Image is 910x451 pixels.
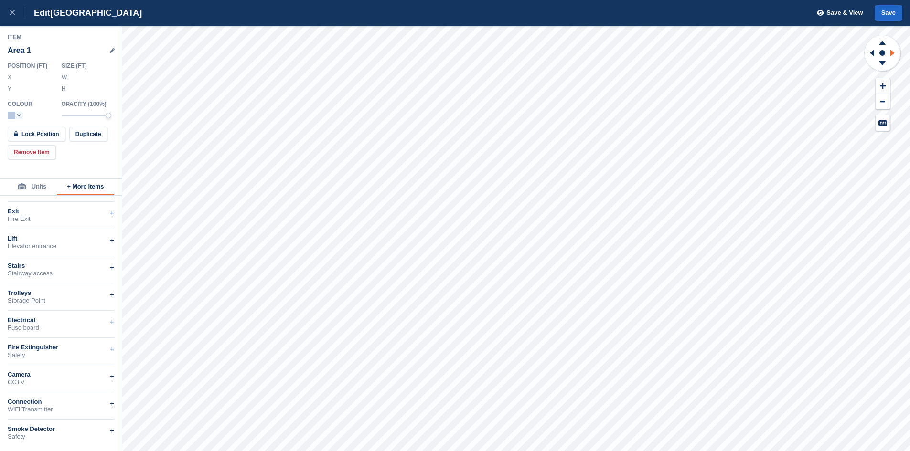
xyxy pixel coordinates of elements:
[8,338,114,365] div: Fire ExtinguisherSafety+
[8,42,115,59] div: Area 1
[110,235,114,246] div: +
[8,127,65,141] button: Lock Position
[8,229,114,256] div: LiftElevator entrance+
[8,33,115,41] div: Item
[8,420,114,447] div: Smoke DetectorSafety+
[8,344,114,351] div: Fire Extinguisher
[8,145,56,159] button: Remove Item
[8,202,114,229] div: ExitFire Exit+
[110,208,114,219] div: +
[876,78,890,94] button: Zoom In
[25,7,142,19] div: Edit [GEOGRAPHIC_DATA]
[8,392,114,420] div: ConnectionWiFi Transmitter+
[8,378,114,386] div: CCTV
[876,115,890,131] button: Keyboard Shortcuts
[62,73,66,81] label: W
[8,311,114,338] div: ElectricalFuse board+
[8,351,114,359] div: Safety
[110,344,114,355] div: +
[8,179,57,195] button: Units
[8,433,114,441] div: Safety
[812,5,863,21] button: Save & View
[8,283,114,311] div: TrolleysStorage Point+
[110,371,114,382] div: +
[8,324,114,332] div: Fuse board
[62,62,104,70] div: Size ( FT )
[110,289,114,301] div: +
[62,85,66,93] label: H
[826,8,863,18] span: Save & View
[8,406,114,413] div: WiFi Transmitter
[8,425,114,433] div: Smoke Detector
[8,73,12,81] label: X
[8,235,114,242] div: Lift
[8,256,114,283] div: StairsStairway access+
[8,270,114,277] div: Stairway access
[8,242,114,250] div: Elevator entrance
[8,262,114,270] div: Stairs
[8,100,54,108] div: Colour
[8,62,54,70] div: Position ( FT )
[110,316,114,328] div: +
[69,127,107,141] button: Duplicate
[876,94,890,110] button: Zoom Out
[8,297,114,304] div: Storage Point
[8,365,114,392] div: CameraCCTV+
[8,215,114,223] div: Fire Exit
[110,398,114,409] div: +
[110,262,114,273] div: +
[62,100,115,108] div: Opacity ( 100 %)
[8,371,114,378] div: Camera
[8,289,114,297] div: Trolleys
[8,316,114,324] div: Electrical
[57,179,114,195] button: + More Items
[8,398,114,406] div: Connection
[110,425,114,437] div: +
[8,208,114,215] div: Exit
[875,5,902,21] button: Save
[8,85,12,93] label: Y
